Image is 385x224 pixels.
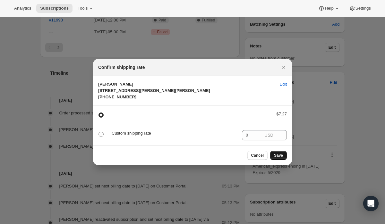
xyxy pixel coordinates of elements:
button: Close [279,63,288,72]
span: Analytics [14,6,31,11]
button: Cancel [247,151,268,160]
span: [PERSON_NAME] [STREET_ADDRESS][PERSON_NAME][PERSON_NAME] [PHONE_NUMBER] [98,82,210,99]
button: Edit [276,79,291,89]
button: Save [270,151,287,160]
button: Settings [345,4,375,13]
span: $7.27 [276,112,287,116]
span: USD [265,133,273,137]
button: Tools [74,4,98,13]
p: Custom shipping rate [112,130,237,137]
span: Save [274,153,283,158]
span: Settings [355,6,371,11]
span: Edit [280,81,287,87]
div: Open Intercom Messenger [363,196,379,211]
span: Cancel [251,153,264,158]
h2: Confirm shipping rate [98,64,145,71]
button: Subscriptions [36,4,73,13]
span: Help [325,6,333,11]
button: Help [314,4,344,13]
button: Analytics [10,4,35,13]
span: Tools [78,6,88,11]
span: Subscriptions [40,6,69,11]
